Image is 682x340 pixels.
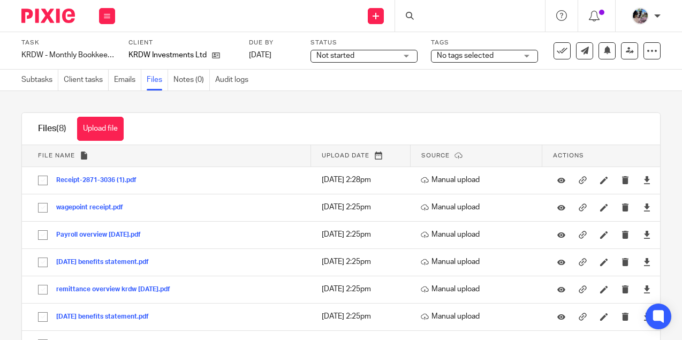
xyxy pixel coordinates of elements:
[38,123,66,134] h1: Files
[33,279,53,300] input: Select
[437,52,494,59] span: No tags selected
[421,229,537,240] p: Manual upload
[431,39,538,47] label: Tags
[38,153,75,158] span: File name
[322,311,405,322] p: [DATE] 2:25pm
[322,256,405,267] p: [DATE] 2:25pm
[128,39,236,47] label: Client
[33,307,53,327] input: Select
[632,7,649,25] img: Screen%20Shot%202020-06-25%20at%209.49.30%20AM.png
[643,202,651,213] a: Download
[33,198,53,218] input: Select
[643,311,651,322] a: Download
[215,70,254,90] a: Audit logs
[421,202,537,213] p: Manual upload
[21,70,58,90] a: Subtasks
[249,51,271,59] span: [DATE]
[421,311,537,322] p: Manual upload
[77,117,124,141] button: Upload file
[310,39,418,47] label: Status
[322,229,405,240] p: [DATE] 2:25pm
[322,284,405,294] p: [DATE] 2:25pm
[553,153,584,158] span: Actions
[322,175,405,185] p: [DATE] 2:28pm
[316,52,354,59] span: Not started
[56,286,178,293] button: remittance overview krdw [DATE].pdf
[56,177,145,184] button: Receipt-2871-3036 (1).pdf
[322,153,369,158] span: Upload date
[322,202,405,213] p: [DATE] 2:25pm
[21,50,115,61] div: KRDW - Monthly Bookkeeping - August
[128,50,207,61] p: KRDW Investments Ltd
[643,229,651,240] a: Download
[56,313,157,321] button: [DATE] benefits statement.pdf
[643,284,651,294] a: Download
[56,259,157,266] button: [DATE] benefits statement.pdf
[421,284,537,294] p: Manual upload
[421,153,450,158] span: Source
[21,9,75,23] img: Pixie
[64,70,109,90] a: Client tasks
[643,256,651,267] a: Download
[33,170,53,191] input: Select
[56,231,149,239] button: Payroll overview [DATE].pdf
[33,252,53,273] input: Select
[643,175,651,185] a: Download
[421,256,537,267] p: Manual upload
[56,124,66,133] span: (8)
[56,204,131,211] button: wagepoint receipt.pdf
[33,225,53,245] input: Select
[173,70,210,90] a: Notes (0)
[249,39,297,47] label: Due by
[21,39,115,47] label: Task
[421,175,537,185] p: Manual upload
[114,70,141,90] a: Emails
[147,70,168,90] a: Files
